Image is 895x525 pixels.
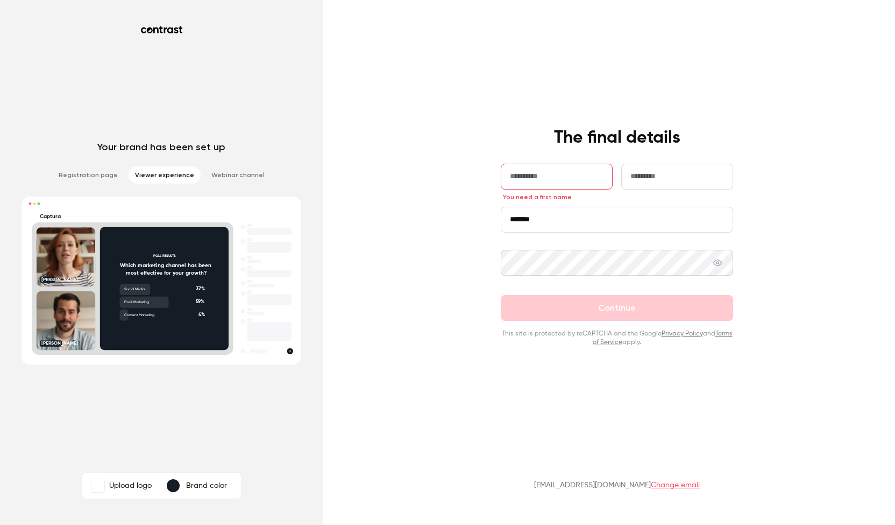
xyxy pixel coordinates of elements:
[554,127,680,149] h4: The final details
[501,330,733,347] p: This site is protected by reCAPTCHA and the Google and apply.
[91,479,104,492] img: Captura
[186,480,227,491] p: Brand color
[651,481,700,489] a: Change email
[97,141,225,153] p: Your brand has been set up
[534,480,700,491] p: [EMAIL_ADDRESS][DOMAIN_NAME]
[158,475,239,496] button: Brand color
[662,331,703,337] a: Privacy Policy
[84,475,158,496] label: CapturaUpload logo
[593,331,733,346] a: Terms of Service
[129,166,201,184] li: Viewer experience
[52,166,124,184] li: Registration page
[205,166,271,184] li: Webinar channel
[503,193,572,201] span: You need a first name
